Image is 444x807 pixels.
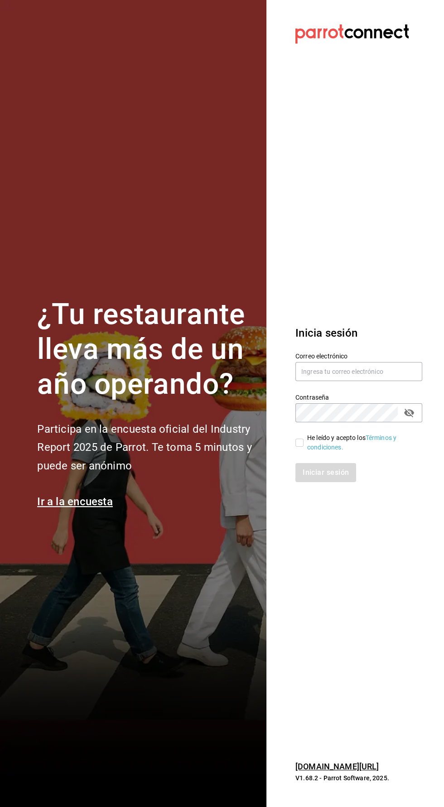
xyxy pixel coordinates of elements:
h1: ¿Tu restaurante lleva más de un año operando? [37,297,256,401]
div: He leído y acepto los [307,433,415,452]
input: Ingresa tu correo electrónico [295,362,422,381]
label: Correo electrónico [295,353,422,359]
a: Ir a la encuesta [37,495,113,508]
button: passwordField [401,405,417,420]
h3: Inicia sesión [295,325,422,341]
label: Contraseña [295,394,422,401]
h2: Participa en la encuesta oficial del Industry Report 2025 de Parrot. Te toma 5 minutos y puede se... [37,420,256,475]
p: V1.68.2 - Parrot Software, 2025. [295,773,422,783]
a: [DOMAIN_NAME][URL] [295,762,379,771]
